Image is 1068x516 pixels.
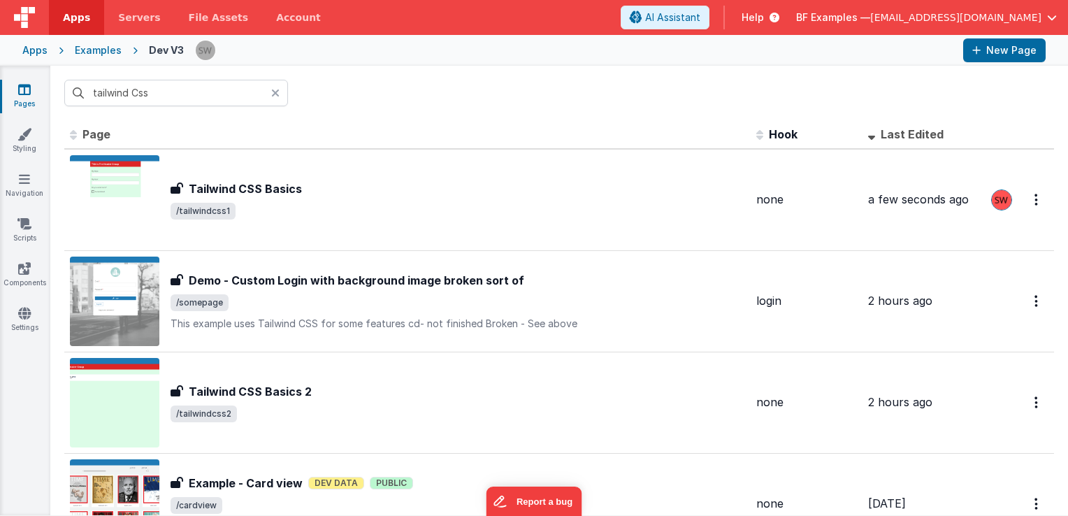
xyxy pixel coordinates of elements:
[963,38,1046,62] button: New Page
[189,180,302,197] h3: Tailwind CSS Basics
[189,475,303,492] h3: Example - Card view
[486,487,582,516] iframe: Marker.io feedback button
[868,395,932,409] span: 2 hours ago
[868,192,969,206] span: a few seconds ago
[64,80,288,106] input: Search pages, id's ...
[171,406,237,422] span: /tailwindcss2
[149,43,184,57] div: Dev V3
[308,477,364,489] span: Dev Data
[645,10,700,24] span: AI Assistant
[621,6,709,29] button: AI Assistant
[118,10,160,24] span: Servers
[756,293,857,309] div: login
[171,203,236,220] span: /tailwindcss1
[171,497,222,514] span: /cardview
[796,10,870,24] span: BF Examples —
[881,127,944,141] span: Last Edited
[1026,388,1048,417] button: Options
[868,294,932,308] span: 2 hours ago
[171,294,229,311] span: /somepage
[1026,185,1048,214] button: Options
[63,10,90,24] span: Apps
[189,383,312,400] h3: Tailwind CSS Basics 2
[992,190,1011,210] img: d5d5e22eeaee244ecab42caaf22dbd7e
[756,192,857,208] div: none
[196,41,215,60] img: d5d5e22eeaee244ecab42caaf22dbd7e
[796,10,1057,24] button: BF Examples — [EMAIL_ADDRESS][DOMAIN_NAME]
[75,43,122,57] div: Examples
[171,317,745,331] p: This example uses Tailwind CSS for some features cd- not finished Broken - See above
[370,477,413,489] span: Public
[870,10,1041,24] span: [EMAIL_ADDRESS][DOMAIN_NAME]
[22,43,48,57] div: Apps
[82,127,110,141] span: Page
[868,496,906,510] span: [DATE]
[189,10,249,24] span: File Assets
[756,496,857,512] div: none
[742,10,764,24] span: Help
[756,394,857,410] div: none
[1026,287,1048,315] button: Options
[189,272,524,289] h3: Demo - Custom Login with background image broken sort of
[769,127,798,141] span: Hook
